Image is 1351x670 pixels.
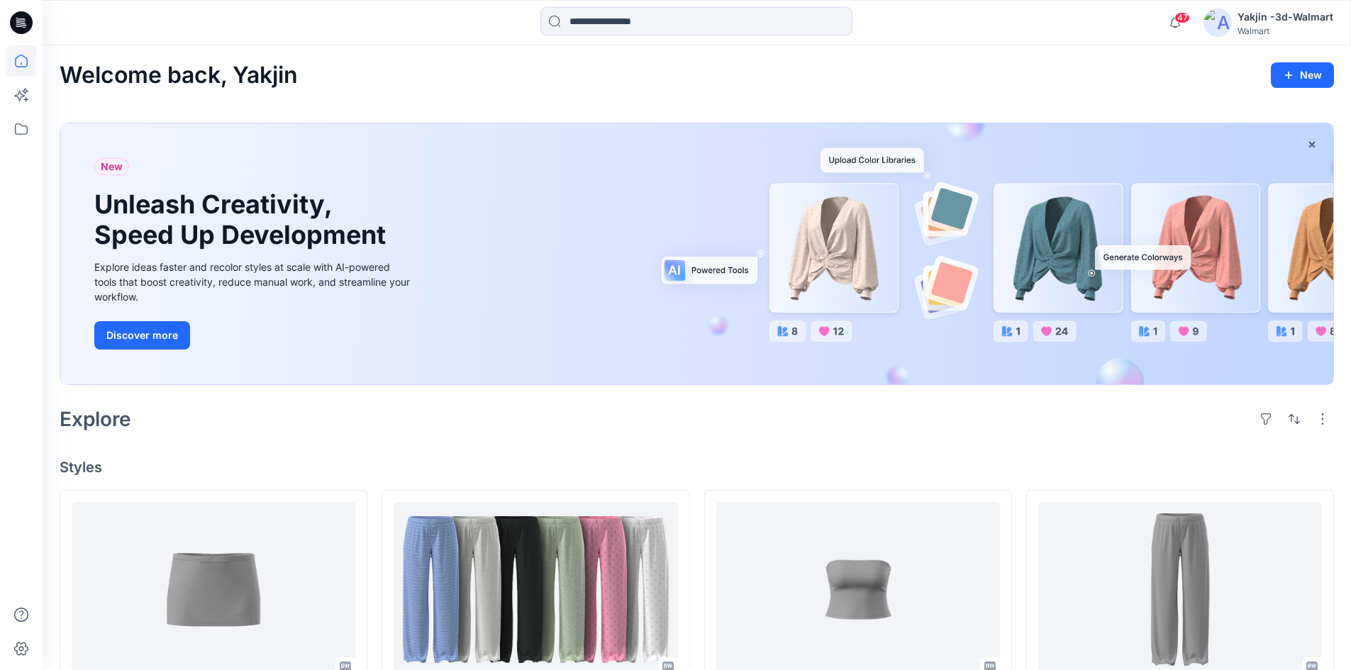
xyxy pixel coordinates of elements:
[94,321,190,350] button: Discover more
[1238,26,1333,36] div: Walmart
[1238,9,1333,26] div: Yakjin -3d-Walmart
[94,189,392,250] h1: Unleash Creativity, Speed Up Development
[1174,12,1190,23] span: 47
[60,62,298,89] h2: Welcome back, Yakjin
[1203,9,1232,37] img: avatar
[60,408,131,430] h2: Explore
[94,321,413,350] a: Discover more
[101,158,123,175] span: New
[1271,62,1334,88] button: New
[60,459,1334,476] h4: Styles
[94,259,413,304] div: Explore ideas faster and recolor styles at scale with AI-powered tools that boost creativity, red...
